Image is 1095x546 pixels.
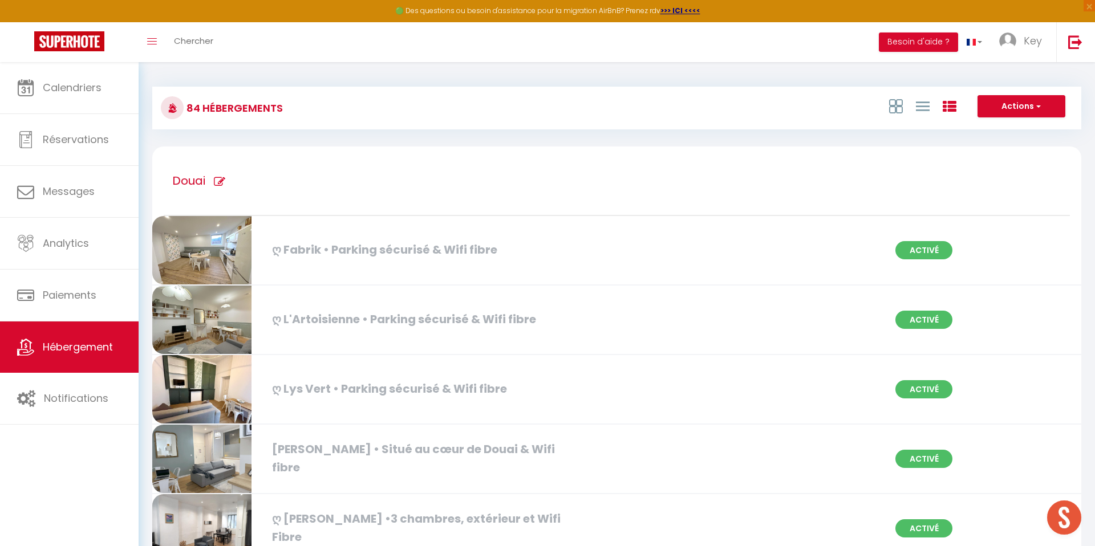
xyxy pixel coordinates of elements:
button: Besoin d'aide ? [879,32,958,52]
div: ღ [PERSON_NAME] •3 chambres, extérieur et Wifi Fibre [266,510,566,546]
div: ღ L'Artoisienne • Parking sécurisé & Wifi fibre [266,311,566,328]
span: Analytics [43,236,89,250]
h3: 84 Hébergements [184,95,283,121]
div: ღ Fabrik • Parking sécurisé & Wifi fibre [266,241,566,259]
span: Activé [895,311,952,329]
span: Activé [895,241,952,259]
span: Activé [895,519,952,537]
img: Super Booking [34,31,104,51]
div: [PERSON_NAME] • Situé au cœur de Douai & Wifi fibre [266,441,566,476]
span: Key [1024,34,1042,48]
span: Paiements [43,288,96,302]
img: logout [1068,35,1082,49]
span: Messages [43,184,95,198]
span: Calendriers [43,80,102,95]
button: Actions [978,95,1065,118]
img: ... [999,32,1016,50]
span: Activé [895,380,952,398]
span: Hébergement [43,340,113,354]
div: Ouvrir le chat [1047,500,1081,535]
a: Vue en Box [889,96,903,115]
h1: Douai [172,146,205,215]
span: Réservations [43,132,109,146]
a: Chercher [165,22,222,62]
div: ღ Lys Vert • Parking sécurisé & Wifi fibre [266,380,566,398]
span: Notifications [44,391,108,405]
a: Vue en Liste [916,96,930,115]
a: >>> ICI <<<< [660,6,700,15]
a: Vue par Groupe [943,96,956,115]
span: Activé [895,450,952,468]
a: ... Key [991,22,1056,62]
span: Chercher [174,35,213,47]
